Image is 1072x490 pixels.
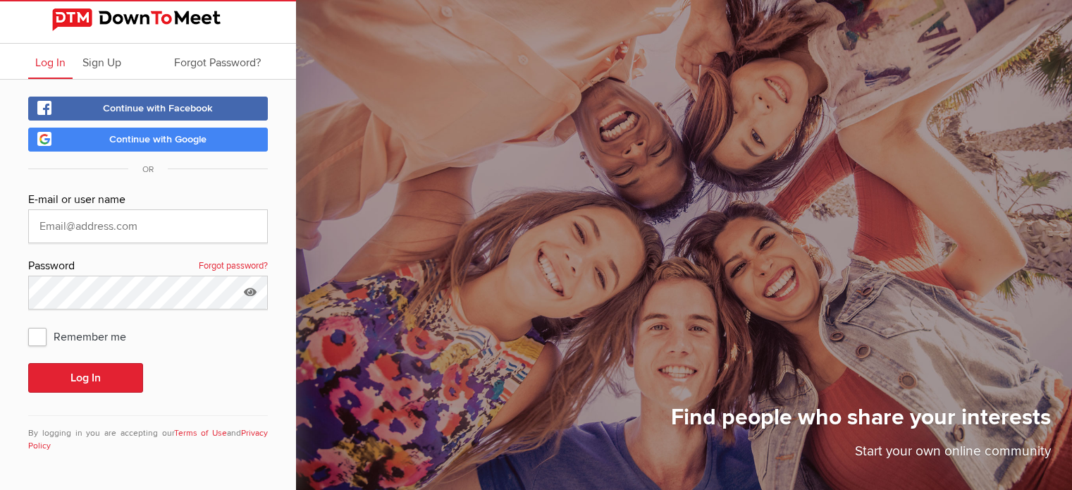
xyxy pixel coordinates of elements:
[35,56,66,70] span: Log In
[28,97,268,121] a: Continue with Facebook
[28,191,268,209] div: E-mail or user name
[28,44,73,79] a: Log In
[75,44,128,79] a: Sign Up
[103,102,213,114] span: Continue with Facebook
[671,441,1051,469] p: Start your own online community
[28,363,143,393] button: Log In
[174,428,228,439] a: Terms of Use
[28,324,140,349] span: Remember me
[109,133,207,145] span: Continue with Google
[82,56,121,70] span: Sign Up
[199,257,268,276] a: Forgot password?
[28,209,268,243] input: Email@address.com
[52,8,244,31] img: DownToMeet
[167,44,268,79] a: Forgot Password?
[174,56,261,70] span: Forgot Password?
[28,257,268,276] div: Password
[28,128,268,152] a: Continue with Google
[128,164,168,175] span: OR
[28,415,268,453] div: By logging in you are accepting our and
[671,403,1051,441] h1: Find people who share your interests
